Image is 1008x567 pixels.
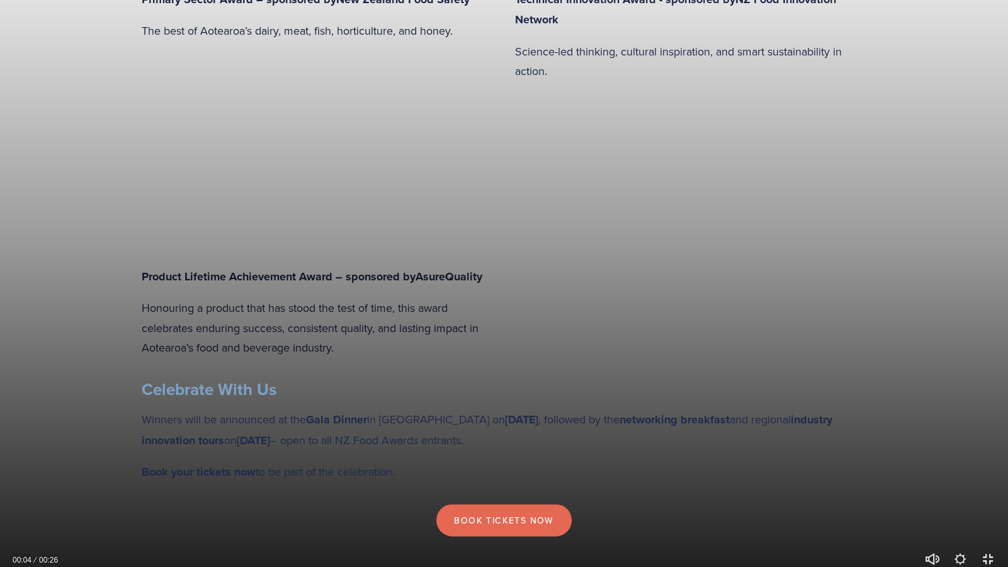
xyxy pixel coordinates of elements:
strong: industry innovation tours [142,411,835,449]
a: Book Tickets now [436,504,571,537]
strong: Book your tickets now [142,464,256,480]
strong: [DATE] [505,411,538,428]
strong: [DATE] [237,432,270,449]
p: Winners will be announced at the in [GEOGRAPHIC_DATA] on , followed by the and regional on – open... [142,409,867,450]
div: Duration [35,554,61,566]
div: Current time [13,554,35,566]
strong: Celebrate With Us [142,377,276,401]
p: Science-led thinking, cultural inspiration, and smart sustainability in action. [515,42,867,81]
p: to be part of the celebration. [142,462,867,483]
strong: Gala Dinner [306,411,367,428]
strong: networking breakfast [620,411,730,428]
